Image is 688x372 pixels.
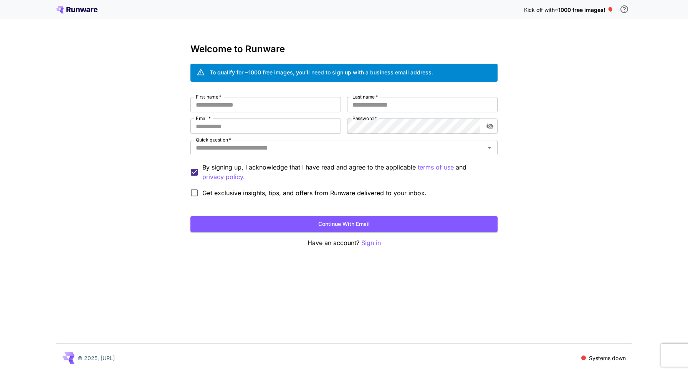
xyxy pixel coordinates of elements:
[202,172,245,182] p: privacy policy.
[352,94,378,100] label: Last name
[196,94,222,100] label: First name
[555,7,614,13] span: ~1000 free images! 🎈
[589,354,626,362] p: Systems down
[418,163,454,172] button: By signing up, I acknowledge that I have read and agree to the applicable and privacy policy.
[196,137,231,143] label: Quick question
[617,2,632,17] button: In order to qualify for free credit, you need to sign up with a business email address and click ...
[190,44,498,54] h3: Welcome to Runware
[196,115,211,122] label: Email
[484,142,495,153] button: Open
[190,238,498,248] p: Have an account?
[418,163,454,172] p: terms of use
[190,216,498,232] button: Continue with email
[202,188,427,198] span: Get exclusive insights, tips, and offers from Runware delivered to your inbox.
[202,163,491,182] p: By signing up, I acknowledge that I have read and agree to the applicable and
[78,354,115,362] p: © 2025, [URL]
[361,238,381,248] button: Sign in
[210,68,433,76] div: To qualify for ~1000 free images, you’ll need to sign up with a business email address.
[202,172,245,182] button: By signing up, I acknowledge that I have read and agree to the applicable terms of use and
[352,115,377,122] label: Password
[524,7,555,13] span: Kick off with
[483,119,497,133] button: toggle password visibility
